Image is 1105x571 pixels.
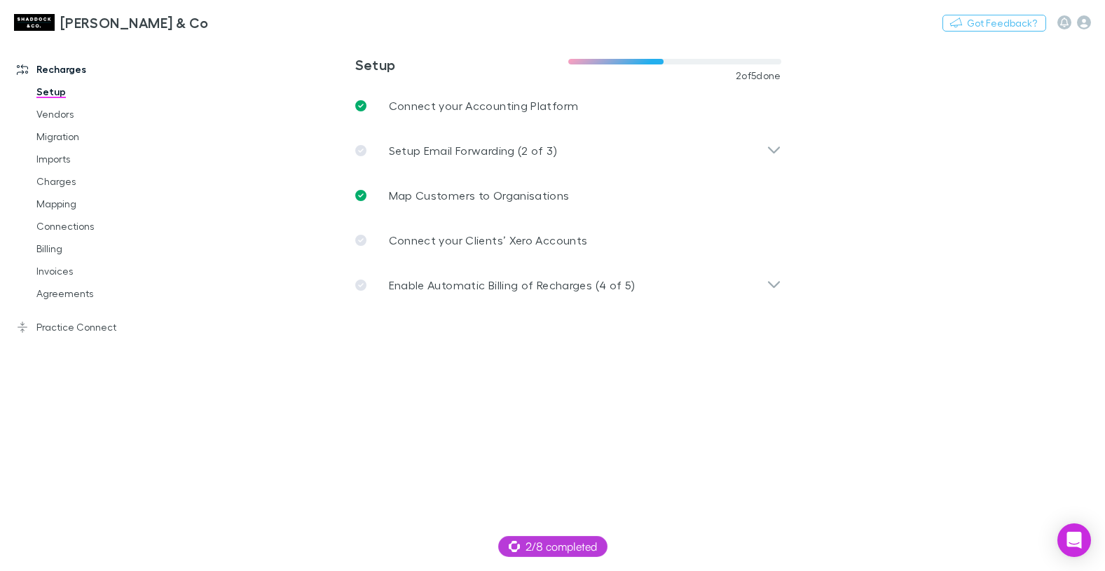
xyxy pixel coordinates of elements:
[22,260,174,282] a: Invoices
[344,128,792,173] div: Setup Email Forwarding (2 of 3)
[22,170,174,193] a: Charges
[344,263,792,308] div: Enable Automatic Billing of Recharges (4 of 5)
[344,173,792,218] a: Map Customers to Organisations
[389,142,557,159] p: Setup Email Forwarding (2 of 3)
[389,277,636,294] p: Enable Automatic Billing of Recharges (4 of 5)
[22,148,174,170] a: Imports
[60,14,209,31] h3: [PERSON_NAME] & Co
[22,125,174,148] a: Migration
[344,83,792,128] a: Connect your Accounting Platform
[355,56,568,73] h3: Setup
[389,187,570,204] p: Map Customers to Organisations
[344,218,792,263] a: Connect your Clients’ Xero Accounts
[22,103,174,125] a: Vendors
[22,282,174,305] a: Agreements
[736,70,781,81] span: 2 of 5 done
[22,238,174,260] a: Billing
[389,232,588,249] p: Connect your Clients’ Xero Accounts
[1057,523,1091,557] div: Open Intercom Messenger
[3,316,174,338] a: Practice Connect
[22,193,174,215] a: Mapping
[389,97,579,114] p: Connect your Accounting Platform
[22,81,174,103] a: Setup
[3,58,174,81] a: Recharges
[942,15,1046,32] button: Got Feedback?
[6,6,217,39] a: [PERSON_NAME] & Co
[14,14,55,31] img: Shaddock & Co's Logo
[22,215,174,238] a: Connections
